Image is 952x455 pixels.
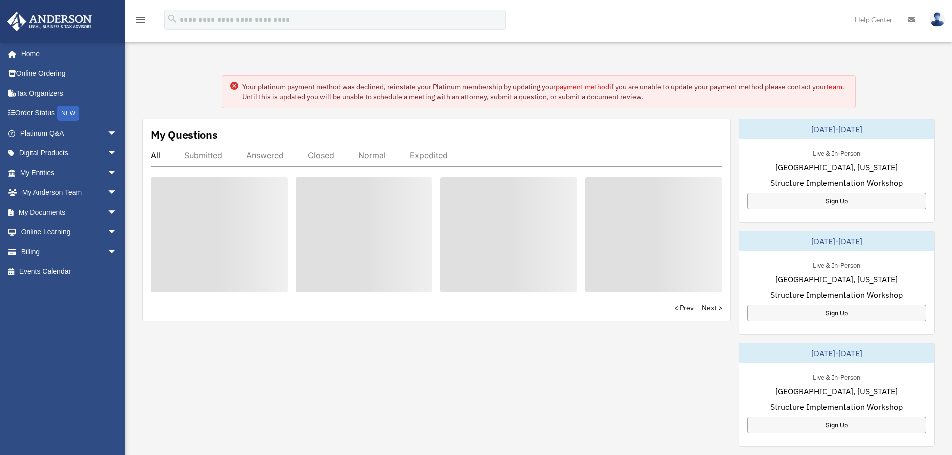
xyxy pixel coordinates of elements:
a: Order StatusNEW [7,103,132,124]
a: My Entitiesarrow_drop_down [7,163,132,183]
a: Platinum Q&Aarrow_drop_down [7,123,132,143]
div: Closed [308,150,334,160]
a: team [826,82,842,91]
div: Your platinum payment method was declined, reinstate your Platinum membership by updating your if... [242,82,847,102]
a: Home [7,44,127,64]
span: [GEOGRAPHIC_DATA], [US_STATE] [775,385,898,397]
span: arrow_drop_down [107,163,127,183]
a: < Prev [674,303,694,313]
div: [DATE]-[DATE] [739,231,934,251]
a: Tax Organizers [7,83,132,103]
a: Billingarrow_drop_down [7,242,132,262]
a: Sign Up [747,305,926,321]
i: menu [135,14,147,26]
a: Sign Up [747,417,926,433]
span: arrow_drop_down [107,242,127,262]
div: Submitted [184,150,222,160]
a: Digital Productsarrow_drop_down [7,143,132,163]
div: All [151,150,160,160]
div: Live & In-Person [805,371,868,382]
div: Expedited [410,150,448,160]
a: Online Learningarrow_drop_down [7,222,132,242]
div: Normal [358,150,386,160]
div: Live & In-Person [805,259,868,270]
span: [GEOGRAPHIC_DATA], [US_STATE] [775,273,898,285]
span: arrow_drop_down [107,202,127,223]
img: User Pic [930,12,945,27]
a: payment method [556,82,609,91]
i: search [167,13,178,24]
span: [GEOGRAPHIC_DATA], [US_STATE] [775,161,898,173]
div: Answered [246,150,284,160]
div: [DATE]-[DATE] [739,343,934,363]
a: Online Ordering [7,64,132,84]
div: [DATE]-[DATE] [739,119,934,139]
a: Events Calendar [7,262,132,282]
a: menu [135,17,147,26]
a: Sign Up [747,193,926,209]
div: NEW [57,106,79,121]
div: Live & In-Person [805,147,868,158]
span: Structure Implementation Workshop [770,177,903,189]
span: Structure Implementation Workshop [770,289,903,301]
span: arrow_drop_down [107,222,127,243]
span: Structure Implementation Workshop [770,401,903,413]
div: My Questions [151,127,218,142]
span: arrow_drop_down [107,183,127,203]
a: Next > [702,303,722,313]
img: Anderson Advisors Platinum Portal [4,12,95,31]
span: arrow_drop_down [107,123,127,144]
span: arrow_drop_down [107,143,127,164]
a: My Documentsarrow_drop_down [7,202,132,222]
a: My Anderson Teamarrow_drop_down [7,183,132,203]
